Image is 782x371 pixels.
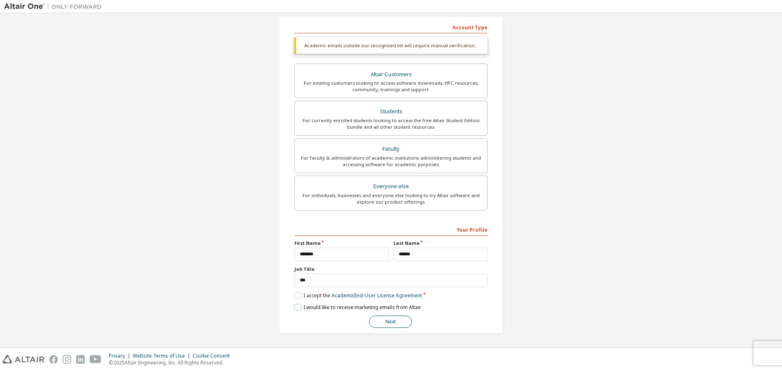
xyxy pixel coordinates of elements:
[300,106,482,117] div: Students
[332,292,422,299] a: Academic End-User License Agreement
[90,355,101,364] img: youtube.svg
[294,20,488,33] div: Account Type
[294,37,488,54] div: Academic emails outside our recognised list will require manual verification.
[49,355,58,364] img: facebook.svg
[294,223,488,236] div: Your Profile
[294,292,422,299] label: I accept the
[4,2,106,11] img: Altair One
[133,353,193,359] div: Website Terms of Use
[2,355,44,364] img: altair_logo.svg
[294,304,421,311] label: I would like to receive marketing emails from Altair
[300,155,482,168] div: For faculty & administrators of academic institutions administering students and accessing softwa...
[294,240,389,246] label: First Name
[109,353,133,359] div: Privacy
[393,240,488,246] label: Last Name
[63,355,71,364] img: instagram.svg
[300,143,482,155] div: Faculty
[300,69,482,80] div: Altair Customers
[369,316,412,328] button: Next
[109,359,235,366] p: © 2025 Altair Engineering, Inc. All Rights Reserved.
[300,181,482,192] div: Everyone else
[300,117,482,130] div: For currently enrolled students looking to access the free Altair Student Edition bundle and all ...
[193,353,235,359] div: Cookie Consent
[294,266,488,272] label: Job Title
[300,80,482,93] div: For existing customers looking to access software downloads, HPC resources, community, trainings ...
[300,192,482,205] div: For individuals, businesses and everyone else looking to try Altair software and explore our prod...
[76,355,85,364] img: linkedin.svg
